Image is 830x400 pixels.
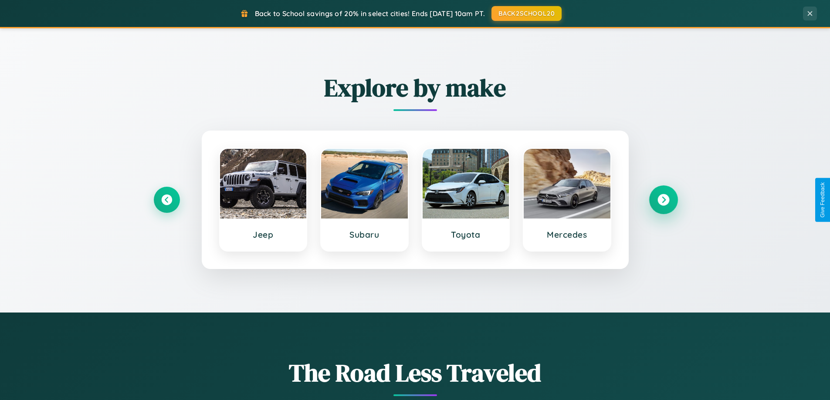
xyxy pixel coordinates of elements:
[154,71,677,104] h2: Explore by make
[229,229,298,240] h3: Jeep
[431,229,501,240] h3: Toyota
[532,229,602,240] h3: Mercedes
[820,182,826,218] div: Give Feedback
[255,9,485,18] span: Back to School savings of 20% in select cities! Ends [DATE] 10am PT.
[491,6,562,21] button: BACK2SCHOOL20
[330,229,399,240] h3: Subaru
[154,356,677,390] h1: The Road Less Traveled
